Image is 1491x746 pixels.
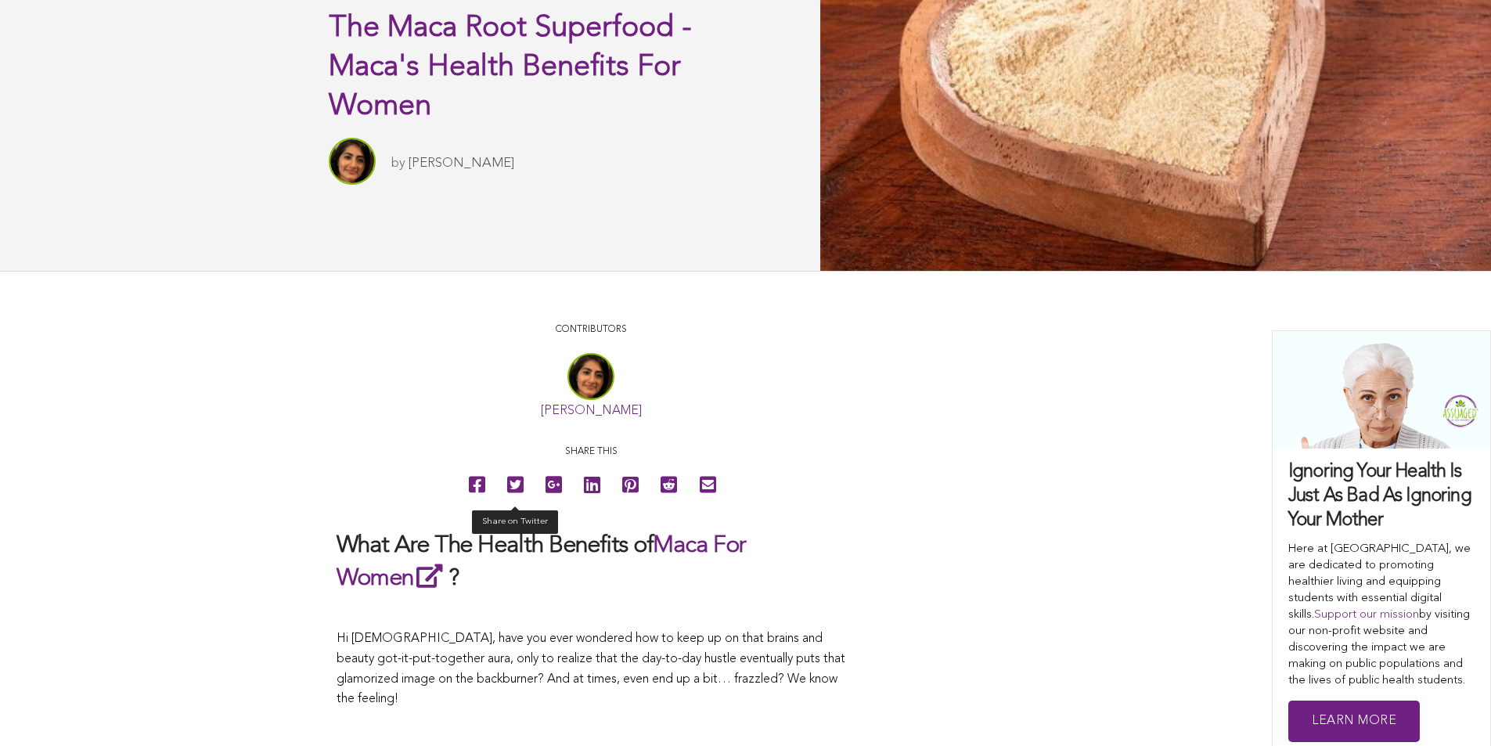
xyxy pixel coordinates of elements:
[329,138,376,185] img: Sitara Darvish
[337,445,845,459] p: Share this
[1413,671,1491,746] iframe: Chat Widget
[498,467,533,503] a: Share on Twitter
[472,510,558,533] div: Share on Twitter
[329,13,692,121] span: The Maca Root Superfood - Maca's Health Benefits For Women
[1288,701,1420,742] a: Learn More
[337,534,746,590] a: Maca For Women
[337,531,845,594] h2: What Are The Health Benefits of ?
[337,632,845,705] span: Hi [DEMOGRAPHIC_DATA], have you ever wondered how to keep up on that brains and beauty got-it-put...
[337,323,845,337] p: CONTRIBUTORS
[541,405,642,417] a: [PERSON_NAME]
[391,157,405,170] span: by
[409,157,514,170] a: [PERSON_NAME]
